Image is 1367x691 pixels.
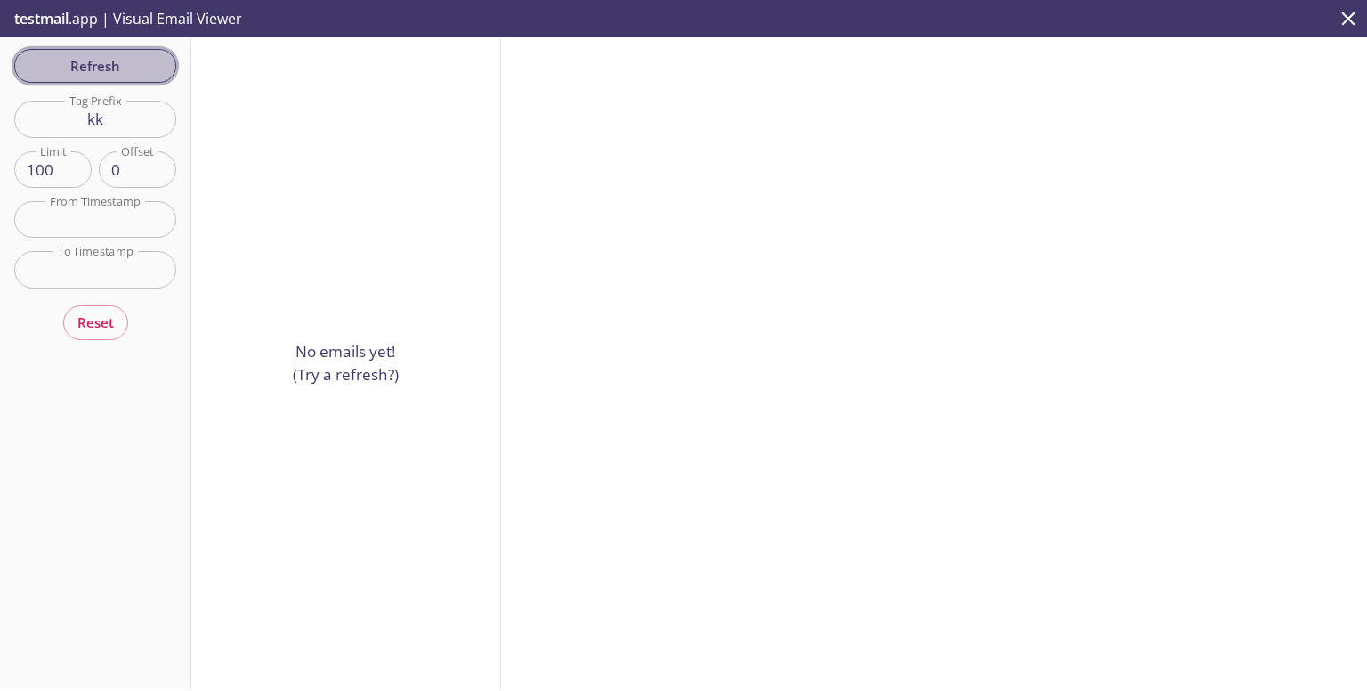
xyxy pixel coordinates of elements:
[63,305,128,339] button: Reset
[14,49,176,83] button: Refresh
[77,311,114,334] span: Reset
[14,9,69,28] span: testmail
[28,54,162,77] span: Refresh
[293,340,399,386] p: No emails yet! (Try a refresh?)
